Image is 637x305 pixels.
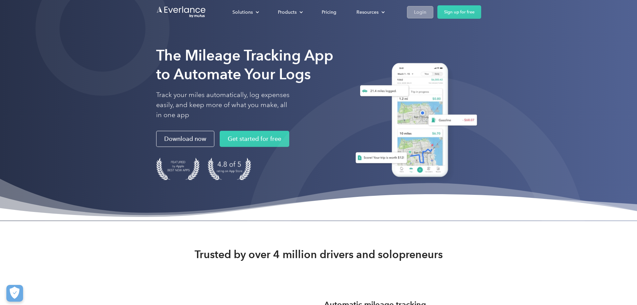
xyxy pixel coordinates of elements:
[208,158,251,180] img: 4.9 out of 5 stars on the app store
[278,8,297,16] div: Products
[350,6,390,18] div: Resources
[356,8,379,16] div: Resources
[156,6,206,18] a: Go to homepage
[414,8,426,16] div: Login
[156,47,333,83] strong: The Mileage Tracking App to Automate Your Logs
[6,285,23,302] button: Cookies Settings
[195,248,443,261] strong: Trusted by over 4 million drivers and solopreneurs
[407,6,433,18] a: Login
[220,131,289,147] a: Get started for free
[315,6,343,18] a: Pricing
[232,8,253,16] div: Solutions
[226,6,264,18] div: Solutions
[271,6,308,18] div: Products
[156,90,290,120] p: Track your miles automatically, log expenses easily, and keep more of what you make, all in one app
[156,131,214,147] a: Download now
[347,58,481,185] img: Everlance, mileage tracker app, expense tracking app
[437,5,481,19] a: Sign up for free
[156,158,200,180] img: Badge for Featured by Apple Best New Apps
[322,8,336,16] div: Pricing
